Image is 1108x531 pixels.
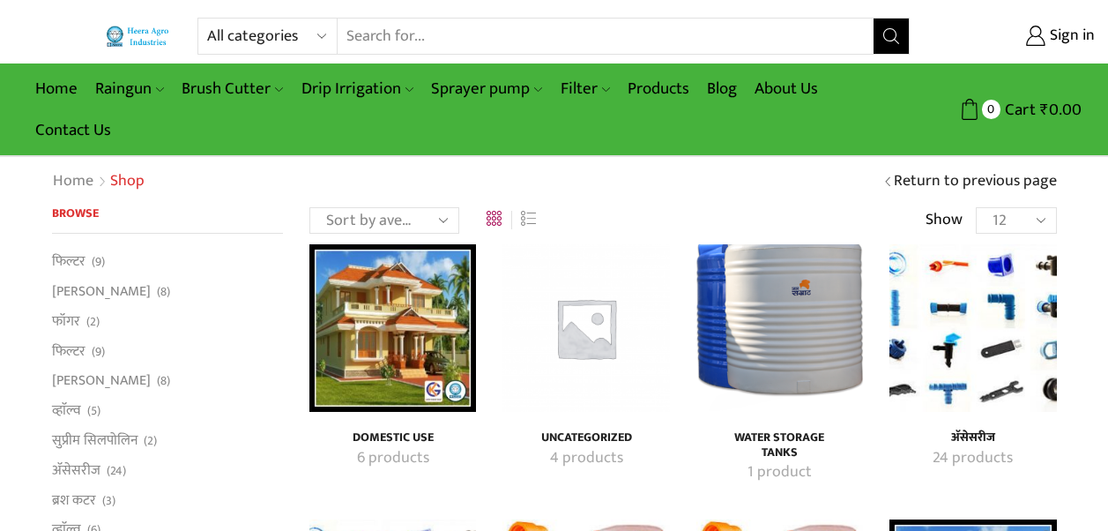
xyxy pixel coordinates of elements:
a: ब्रश कटर [52,485,96,515]
a: Return to previous page [894,170,1057,193]
img: अ‍ॅसेसरीज [889,244,1056,411]
img: Uncategorized [502,244,669,411]
span: (5) [87,402,100,420]
a: Visit product category अ‍ॅसेसरीज [889,244,1056,411]
mark: 6 products [357,447,429,470]
span: (2) [144,432,157,450]
a: Visit product category अ‍ॅसेसरीज [909,447,1037,470]
span: (24) [107,462,126,480]
a: Products [619,68,698,109]
a: Visit product category Uncategorized [522,430,650,445]
h4: Domestic Use [329,430,457,445]
a: Sprayer pump [422,68,551,109]
span: Browse [52,203,99,223]
a: अ‍ॅसेसरीज [52,455,100,485]
span: Cart [1000,98,1036,122]
span: 0 [982,100,1000,118]
span: ₹ [1040,96,1049,123]
a: Visit product category Water Storage Tanks [696,244,863,411]
span: Show [926,209,963,232]
mark: 1 product [747,461,812,484]
a: Drip Irrigation [293,68,422,109]
span: (8) [157,283,170,301]
a: फॉगर [52,306,80,336]
span: (9) [92,253,105,271]
input: Search for... [338,19,874,54]
a: Visit product category Domestic Use [329,430,457,445]
a: Visit product category Domestic Use [329,447,457,470]
a: Visit product category Water Storage Tanks [716,461,844,484]
a: Home [26,68,86,109]
button: Search button [874,19,909,54]
a: Blog [698,68,746,109]
a: About Us [746,68,827,109]
a: 0 Cart ₹0.00 [927,93,1082,126]
span: Sign in [1045,25,1095,48]
span: (8) [157,372,170,390]
a: फिल्टर [52,251,86,276]
h4: Uncategorized [522,430,650,445]
bdi: 0.00 [1040,96,1082,123]
a: फिल्टर [52,336,86,366]
a: [PERSON_NAME] [52,366,151,396]
a: Home [52,170,94,193]
img: Water Storage Tanks [696,244,863,411]
mark: 24 products [933,447,1013,470]
select: Shop order [309,207,459,234]
h4: Water Storage Tanks [716,430,844,460]
a: Visit product category Uncategorized [522,447,650,470]
img: Domestic Use [309,244,476,411]
a: Contact Us [26,109,120,151]
a: व्हाॅल्व [52,396,81,426]
a: सुप्रीम सिलपोलिन [52,425,138,455]
a: Raingun [86,68,173,109]
a: Visit product category Water Storage Tanks [716,430,844,460]
h4: अ‍ॅसेसरीज [909,430,1037,445]
h1: Shop [110,172,145,191]
nav: Breadcrumb [52,170,145,193]
mark: 4 products [550,447,623,470]
a: Visit product category Domestic Use [309,244,476,411]
span: (9) [92,343,105,361]
a: Visit product category अ‍ॅसेसरीज [909,430,1037,445]
a: Sign in [936,20,1095,52]
span: (3) [102,492,115,510]
a: Visit product category Uncategorized [502,244,669,411]
a: Filter [552,68,619,109]
a: Brush Cutter [173,68,292,109]
a: [PERSON_NAME] [52,277,151,307]
span: (2) [86,313,100,331]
